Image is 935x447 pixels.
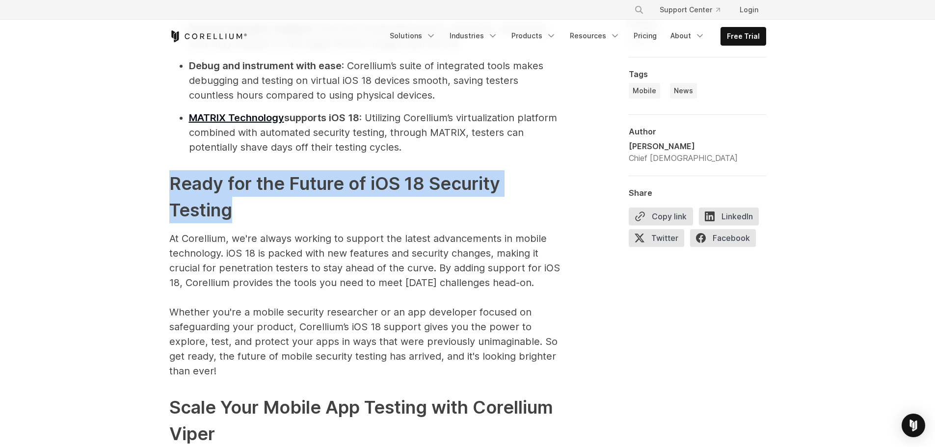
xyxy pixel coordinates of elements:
[665,27,711,45] a: About
[699,208,759,225] span: LinkedIn
[629,140,738,152] div: [PERSON_NAME]
[629,229,690,251] a: Twitter
[506,27,562,45] a: Products
[629,83,660,99] a: Mobile
[690,229,756,247] span: Facebook
[384,27,766,46] div: Navigation Menu
[633,86,656,96] span: Mobile
[622,1,766,19] div: Navigation Menu
[629,127,766,136] div: Author
[169,30,247,42] a: Corellium Home
[384,27,442,45] a: Solutions
[189,60,342,72] strong: Debug and instrument with ease
[169,231,562,378] p: At Corellium, we're always working to support the latest advancements in mobile technology. iOS 1...
[674,86,693,96] span: News
[630,1,648,19] button: Search
[564,27,626,45] a: Resources
[690,229,762,251] a: Facebook
[189,58,562,103] li: : Corellium’s suite of integrated tools makes debugging and testing on virtual iOS 18 devices smo...
[629,152,738,164] div: Chief [DEMOGRAPHIC_DATA]
[629,188,766,198] div: Share
[629,208,693,225] button: Copy link
[902,414,925,437] div: Open Intercom Messenger
[699,208,765,229] a: LinkedIn
[721,27,766,45] a: Free Trial
[732,1,766,19] a: Login
[169,170,562,223] h2: Ready for the Future of iOS 18 Security Testing
[670,83,697,99] a: News
[652,1,728,19] a: Support Center
[444,27,504,45] a: Industries
[169,394,562,447] h2: Scale Your Mobile App Testing with Corellium Viper
[629,69,766,79] div: Tags
[629,229,684,247] span: Twitter
[189,110,562,155] li: : Utilizing Corellium’s virtualization platform combined with automated security testing, through...
[628,27,663,45] a: Pricing
[189,112,359,124] strong: supports iOS 18
[189,112,284,124] a: MATRIX Technology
